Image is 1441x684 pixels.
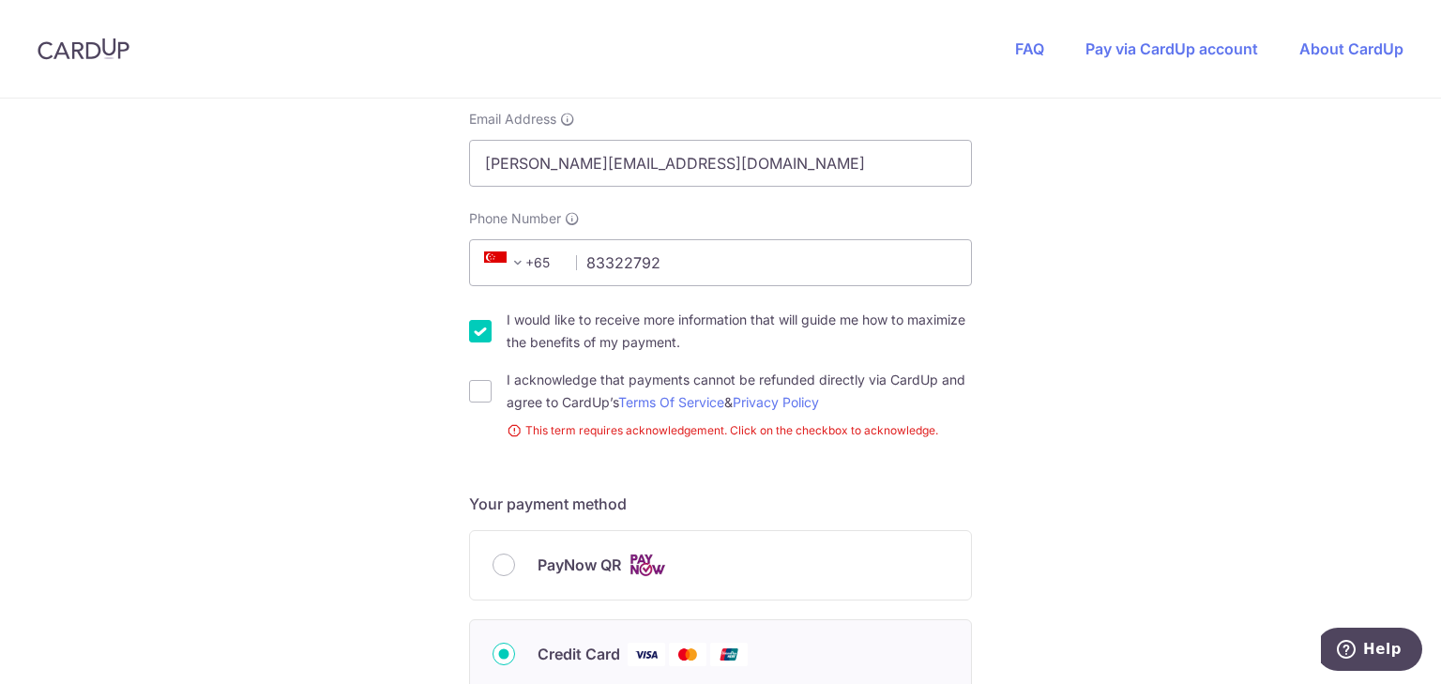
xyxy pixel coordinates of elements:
label: I acknowledge that payments cannot be refunded directly via CardUp and agree to CardUp’s & [507,369,972,414]
div: PayNow QR Cards logo [493,554,948,577]
a: Terms Of Service [618,394,724,410]
a: Pay via CardUp account [1085,39,1258,58]
label: I would like to receive more information that will guide me how to maximize the benefits of my pa... [507,309,972,354]
h5: Your payment method [469,493,972,515]
span: +65 [484,251,529,274]
iframe: Opens a widget where you can find more information [1321,628,1422,675]
a: FAQ [1015,39,1044,58]
img: CardUp [38,38,129,60]
a: Privacy Policy [733,394,819,410]
img: Cards logo [629,554,666,577]
span: Credit Card [538,643,620,665]
a: About CardUp [1299,39,1403,58]
img: Mastercard [669,643,706,666]
span: +65 [478,251,563,274]
span: PayNow QR [538,554,621,576]
span: Phone Number [469,209,561,228]
img: Visa [628,643,665,666]
small: This term requires acknowledgement. Click on the checkbox to acknowledge. [507,421,972,440]
div: Credit Card Visa Mastercard Union Pay [493,643,948,666]
input: Email address [469,140,972,187]
span: Email Address [469,110,556,129]
img: Union Pay [710,643,748,666]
